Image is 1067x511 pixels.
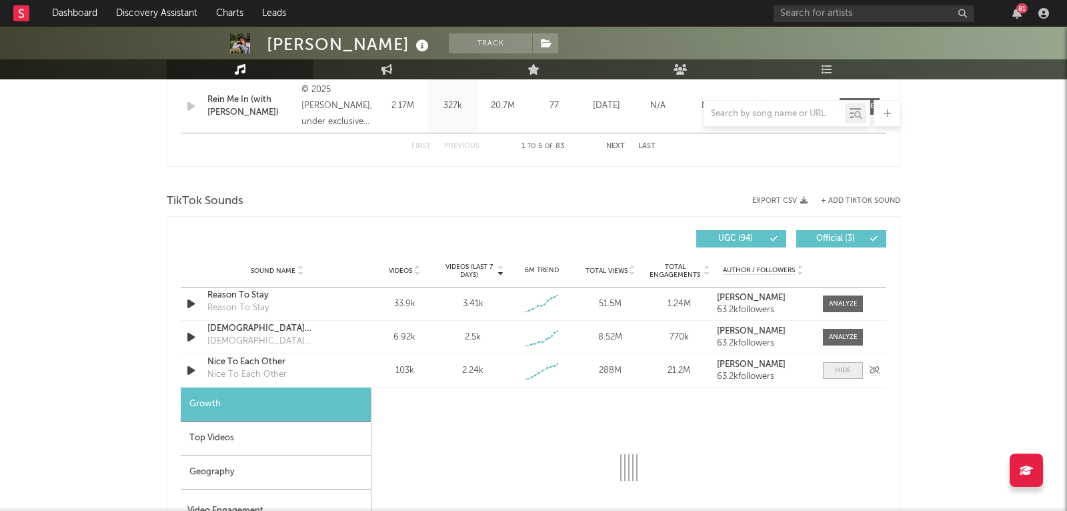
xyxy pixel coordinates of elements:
[465,331,481,344] div: 2.5k
[373,298,435,311] div: 33.9k
[267,33,432,55] div: [PERSON_NAME]
[207,356,347,369] a: Nice To Each Other
[463,298,483,311] div: 3.41k
[181,388,371,422] div: Growth
[506,139,580,155] div: 1 5 83
[207,93,295,119] a: Rein Me In (with [PERSON_NAME])
[717,360,810,370] a: [PERSON_NAME]
[648,263,702,279] span: Total Engagements
[648,331,710,344] div: 770k
[796,230,886,247] button: Official(3)
[373,364,435,378] div: 103k
[805,235,866,243] span: Official ( 3 )
[717,306,810,315] div: 63.2k followers
[449,33,532,53] button: Track
[717,360,786,369] strong: [PERSON_NAME]
[444,143,479,150] button: Previous
[717,339,810,348] div: 63.2k followers
[462,364,483,378] div: 2.24k
[527,143,536,149] span: to
[442,263,496,279] span: Videos (last 7 days)
[411,143,431,150] button: First
[808,197,900,205] button: + Add TikTok Sound
[717,294,810,303] a: [PERSON_NAME]
[301,82,374,130] div: © 2025 [PERSON_NAME], under exclusive licence to Universal Music Operations Limited
[545,143,553,149] span: of
[648,298,710,311] div: 1.24M
[717,294,786,302] strong: [PERSON_NAME]
[586,267,628,275] span: Total Views
[251,267,295,275] span: Sound Name
[1016,3,1028,13] div: 81
[717,327,810,336] a: [PERSON_NAME]
[580,298,642,311] div: 51.5M
[373,331,435,344] div: 6.92k
[705,235,766,243] span: UGC ( 94 )
[181,456,371,490] div: Geography
[717,372,810,382] div: 63.2k followers
[207,289,347,302] a: Reason To Stay
[774,5,974,22] input: Search for artists
[648,364,710,378] div: 21.2M
[580,364,642,378] div: 288M
[1012,8,1022,19] button: 81
[511,266,573,276] div: 6M Trend
[207,322,347,336] a: [DEMOGRAPHIC_DATA] [DEMOGRAPHIC_DATA]
[207,302,269,315] div: Reason To Stay
[606,143,625,150] button: Next
[723,266,795,275] span: Author / Followers
[696,230,786,247] button: UGC(94)
[821,197,900,205] button: + Add TikTok Sound
[181,422,371,456] div: Top Videos
[207,335,347,348] div: [DEMOGRAPHIC_DATA] [DEMOGRAPHIC_DATA]
[207,368,287,382] div: Nice To Each Other
[752,197,808,205] button: Export CSV
[704,109,845,119] input: Search by song name or URL
[717,327,786,336] strong: [PERSON_NAME]
[580,331,642,344] div: 8.52M
[389,267,412,275] span: Videos
[638,143,656,150] button: Last
[167,193,243,209] span: TikTok Sounds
